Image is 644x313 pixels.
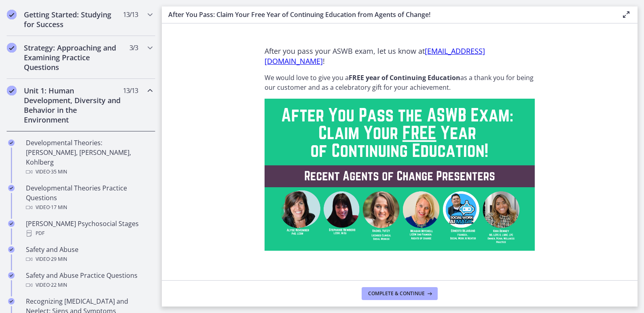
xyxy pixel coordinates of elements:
span: After you pass your ASWB exam, let us know at ! [265,46,485,66]
span: Complete & continue [368,290,425,297]
span: · 17 min [50,203,67,212]
i: Completed [8,272,15,279]
div: Developmental Theories Practice Questions [26,183,152,212]
i: Completed [8,220,15,227]
div: Safety and Abuse [26,245,152,264]
i: Completed [7,86,17,95]
strong: FREE year of Continuing Education [349,73,460,82]
span: · 35 min [50,167,67,177]
i: Completed [8,185,15,191]
i: Completed [8,298,15,305]
div: [PERSON_NAME] Psychosocial Stages [26,219,152,238]
p: We would love to give you a as a thank you for being our customer and as a celebratory gift for y... [265,73,535,92]
div: PDF [26,228,152,238]
span: 13 / 13 [123,86,138,95]
span: · 22 min [50,280,67,290]
a: [EMAIL_ADDRESS][DOMAIN_NAME] [265,46,485,66]
div: Video [26,203,152,212]
i: Completed [8,246,15,253]
span: · 29 min [50,254,67,264]
div: Safety and Abuse Practice Questions [26,271,152,290]
img: Copy_of_Claim_Your_FREE_Year_of_Continuing_Education!.png [265,99,535,251]
h2: Strategy: Approaching and Examining Practice Questions [24,43,123,72]
h3: After You Pass: Claim Your Free Year of Continuing Education from Agents of Change! [168,10,608,19]
div: Video [26,167,152,177]
div: Video [26,280,152,290]
span: 3 / 3 [129,43,138,53]
h2: Unit 1: Human Development, Diversity and Behavior in the Environment [24,86,123,125]
i: Completed [7,10,17,19]
div: Video [26,254,152,264]
div: Developmental Theories: [PERSON_NAME], [PERSON_NAME], Kohlberg [26,138,152,177]
i: Completed [7,43,17,53]
h2: Getting Started: Studying for Success [24,10,123,29]
button: Complete & continue [362,287,438,300]
i: Completed [8,140,15,146]
span: 13 / 13 [123,10,138,19]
